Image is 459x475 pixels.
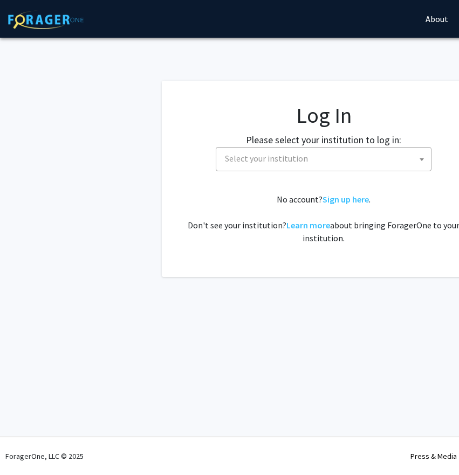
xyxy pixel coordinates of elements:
label: Please select your institution to log in: [246,132,401,147]
a: Learn more about bringing ForagerOne to your institution [286,220,330,230]
a: Sign up here [323,194,369,205]
a: Press & Media [410,451,457,461]
span: Select your institution [216,147,431,171]
span: Select your institution [225,153,308,164]
img: ForagerOne Logo [8,10,84,29]
div: ForagerOne, LLC © 2025 [5,437,84,475]
span: Select your institution [221,148,431,170]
